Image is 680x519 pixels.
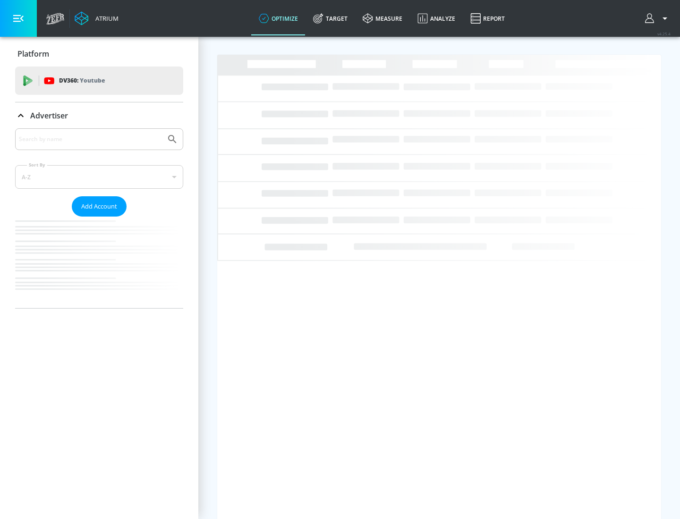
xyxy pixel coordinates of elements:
[59,75,105,86] p: DV360:
[15,128,183,308] div: Advertiser
[81,201,117,212] span: Add Account
[72,196,127,217] button: Add Account
[15,217,183,308] nav: list of Advertiser
[251,1,306,35] a: optimize
[657,31,671,36] span: v 4.25.4
[75,11,119,25] a: Atrium
[19,133,162,145] input: Search by name
[80,75,105,85] p: Youtube
[355,1,410,35] a: measure
[30,110,68,121] p: Advertiser
[15,102,183,129] div: Advertiser
[92,14,119,23] div: Atrium
[306,1,355,35] a: Target
[410,1,463,35] a: Analyze
[15,67,183,95] div: DV360: Youtube
[15,165,183,189] div: A-Z
[17,49,49,59] p: Platform
[27,162,47,168] label: Sort By
[463,1,512,35] a: Report
[15,41,183,67] div: Platform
